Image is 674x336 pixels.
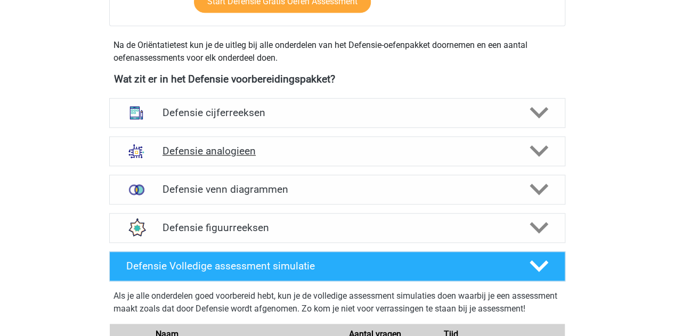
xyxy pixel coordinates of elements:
[163,145,511,157] h4: Defensie analogieen
[123,137,150,165] img: analogieen
[109,39,565,64] div: Na de Oriëntatietest kun je de uitleg bij alle onderdelen van het Defensie-oefenpakket doornemen ...
[105,251,570,281] a: Defensie Volledige assessment simulatie
[114,73,561,85] h4: Wat zit er in het Defensie voorbereidingspakket?
[123,99,150,127] img: cijferreeksen
[105,175,570,204] a: venn diagrammen Defensie venn diagrammen
[163,106,511,119] h4: Defensie cijferreeksen
[105,98,570,128] a: cijferreeksen Defensie cijferreeksen
[123,214,150,242] img: figuurreeksen
[105,136,570,166] a: analogieen Defensie analogieen
[105,213,570,243] a: figuurreeksen Defensie figuurreeksen
[123,176,150,203] img: venn diagrammen
[126,260,512,272] h4: Defensie Volledige assessment simulatie
[163,222,511,234] h4: Defensie figuurreeksen
[113,290,561,319] div: Als je alle onderdelen goed voorbereid hebt, kun je de volledige assessment simulaties doen waarb...
[163,183,511,195] h4: Defensie venn diagrammen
